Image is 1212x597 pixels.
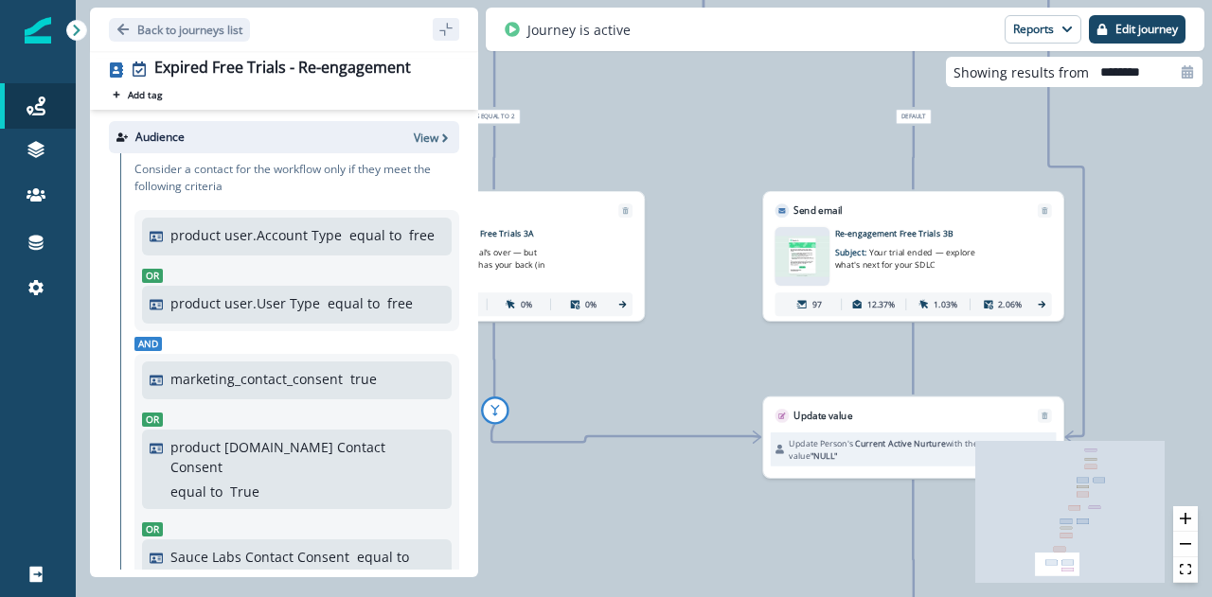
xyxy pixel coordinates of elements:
p: true [350,369,377,389]
p: Update Person's with the value [789,437,1005,462]
p: Back to journeys list [137,22,242,38]
button: Go back [109,18,250,42]
button: fit view [1173,557,1198,583]
p: free [409,225,435,245]
p: Edit journey [1115,23,1178,36]
p: Send email [793,203,842,218]
span: Or [142,522,163,536]
p: Consider a contact for the workflow only if they meet the following criteria [134,161,459,195]
button: Edit journey [1089,15,1185,44]
button: View [414,130,452,146]
p: Update value [793,409,852,423]
p: free [387,293,413,313]
p: Add tag [128,89,162,100]
p: equal to [357,547,409,567]
p: Re-engagement Free Trials 3A [416,227,603,239]
span: Default [896,110,931,124]
p: 1.03% [934,298,957,310]
button: zoom in [1173,506,1198,532]
span: Your trial ended — explore what's next for your SDLC [835,247,975,271]
div: Send emailRemoveemail asset unavailableRe-engagement Free Trials 3ASubject: Your trial’s over — b... [344,191,645,321]
p: 0% [521,298,532,310]
span: And [134,337,162,351]
p: marketing_contact_consent [170,369,343,389]
p: True [230,482,259,501]
p: Subject: [835,239,982,271]
button: Add tag [109,87,166,102]
p: 97 [812,298,822,310]
p: equal to [328,293,380,313]
g: Edge from d7bd534e-ed4b-4406-bb84-94e4ef013da1 to ac413f31-bb2f-4324-b62b-d412a43eda0d [494,323,495,396]
p: 0% [585,298,597,310]
div: Expired Free Trials - Re-engagement [154,59,411,79]
span: "NULL" [811,449,838,461]
p: View [414,130,438,146]
p: equal to [349,225,401,245]
p: Re-engagement Free Trials 3B [835,227,1023,239]
g: Edge from node-edge-label31c254f4-5452-4fcd-8074-b6a64388c937 to 5dc7712c-3bfa-44da-853d-83952a7c... [913,126,914,189]
p: product user.User Type [170,293,320,313]
p: Sauce Labs Contact Consent [170,547,349,567]
div: Default [801,110,1026,124]
p: product [DOMAIN_NAME] Contact Consent [170,437,439,477]
p: product user.Account Type [170,225,342,245]
img: Inflection [25,17,51,44]
div: Send emailRemoveemail asset unavailableRe-engagement Free Trials 3BSubject: Your trial ended — ex... [762,191,1063,321]
div: is equal to 2 [382,110,607,124]
p: Subject: [416,239,562,283]
p: 12.37% [867,298,896,310]
g: Edge from ac413f31-bb2f-4324-b62b-d412a43eda0d to 4815a44a-761e-4a27-be8d-d9344da66e0d [491,424,760,442]
button: add-goto [481,396,509,425]
span: Or [142,269,163,283]
button: sidebar collapse toggle [433,18,459,41]
p: 2.06% [998,298,1022,310]
p: Audience [135,129,185,146]
button: Reports [1005,15,1081,44]
p: Journey is active [527,20,631,40]
span: Your trial’s over — but Sauce Labs still has your back (in Prod, too) [416,247,545,283]
g: Edge from node-edge-labelc3986831-d8cb-4cd8-aedc-5948be571a42 to d7bd534e-ed4b-4406-bb84-94e4ef01... [494,126,495,189]
img: email asset unavailable [775,236,829,276]
p: equal to [170,482,223,501]
div: Update valueRemoveUpdate Person's Current Active Nurturewith the value"NULL"EditRemove [762,396,1063,479]
button: zoom out [1173,532,1198,557]
span: Current Active Nurture [855,437,945,448]
span: is equal to 2 [469,110,520,124]
div: add-gotoremove-goto-linkremove-goto [421,396,568,425]
span: Or [142,413,163,427]
p: Showing results from [954,62,1089,82]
